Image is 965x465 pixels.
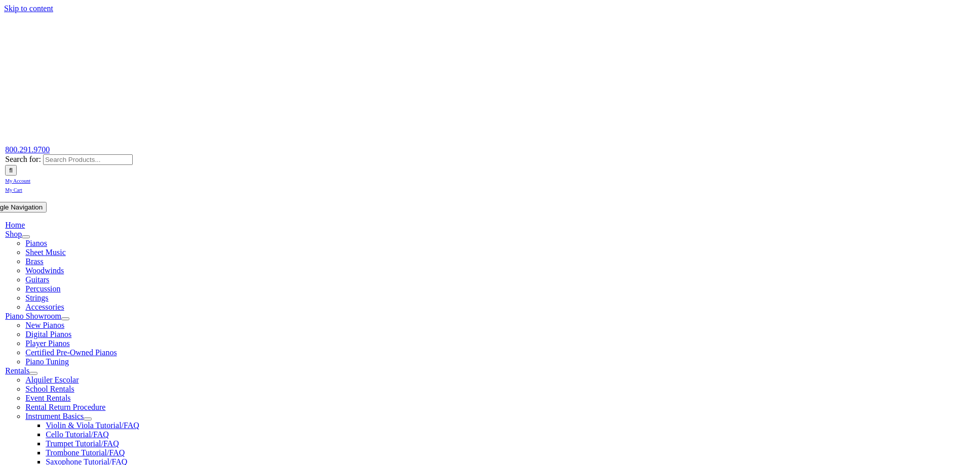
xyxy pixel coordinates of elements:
[5,187,22,193] span: My Cart
[25,239,47,247] a: Pianos
[25,266,64,275] a: Woodwinds
[25,385,74,393] a: School Rentals
[5,145,50,154] a: 800.291.9700
[25,330,71,339] a: Digital Pianos
[25,375,79,384] a: Alquiler Escolar
[25,321,64,329] a: New Pianos
[46,430,109,439] a: Cello Tutorial/FAQ
[5,176,30,184] a: My Account
[25,339,70,348] a: Player Pianos
[25,257,44,266] a: Brass
[5,221,25,229] a: Home
[5,312,61,320] a: Piano Showroom
[25,293,48,302] a: Strings
[25,284,60,293] a: Percussion
[84,417,92,420] button: Open submenu of Instrument Basics
[5,165,17,176] input: Search
[43,154,133,165] input: Search Products...
[29,372,37,375] button: Open submenu of Rentals
[25,403,105,411] a: Rental Return Procedure
[4,4,53,13] a: Skip to content
[25,275,49,284] a: Guitars
[46,421,139,430] a: Violin & Viola Tutorial/FAQ
[46,448,125,457] a: Trombone Tutorial/FAQ
[5,366,29,375] a: Rentals
[25,303,64,311] a: Accessories
[5,230,22,238] a: Shop
[5,155,41,163] span: Search for:
[5,178,30,184] span: My Account
[25,348,117,357] a: Certified Pre-Owned Pianos
[5,185,22,193] a: My Cart
[25,357,69,366] a: Piano Tuning
[25,248,66,257] a: Sheet Music
[22,235,30,238] button: Open submenu of Shop
[25,394,70,402] a: Event Rentals
[61,317,69,320] button: Open submenu of Piano Showroom
[25,412,84,420] a: Instrument Basics
[46,439,119,448] a: Trumpet Tutorial/FAQ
